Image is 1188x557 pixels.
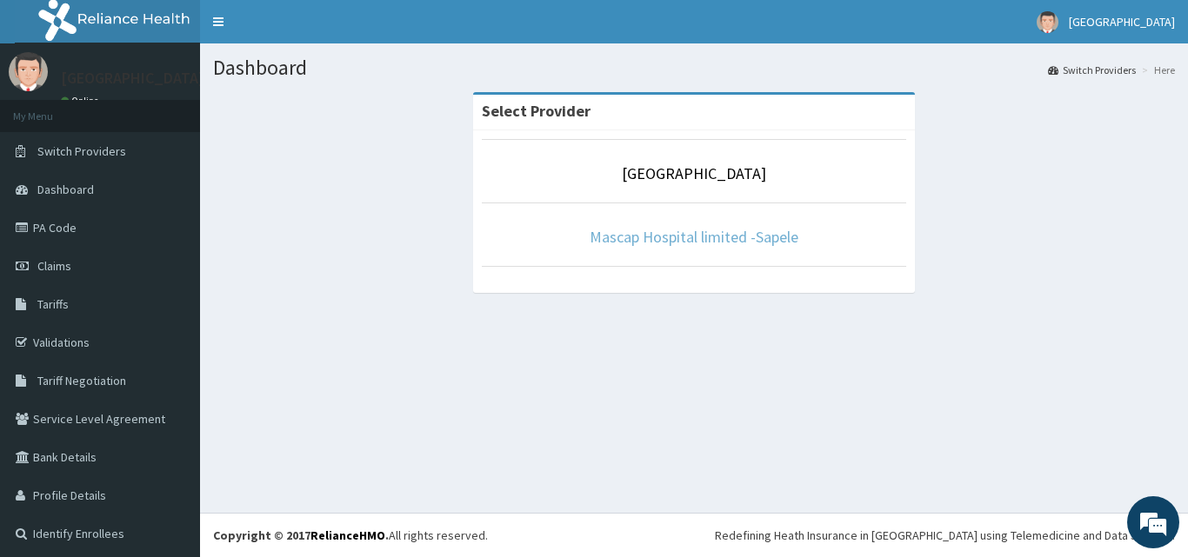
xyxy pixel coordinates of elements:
a: Mascap Hospital limited -Sapele [590,227,798,247]
img: User Image [9,52,48,91]
div: Redefining Heath Insurance in [GEOGRAPHIC_DATA] using Telemedicine and Data Science! [715,527,1175,544]
img: User Image [1037,11,1058,33]
span: [GEOGRAPHIC_DATA] [1069,14,1175,30]
strong: Select Provider [482,101,591,121]
strong: Copyright © 2017 . [213,527,389,543]
span: Tariff Negotiation [37,373,126,388]
li: Here [1138,63,1175,77]
span: Tariffs [37,296,69,312]
a: RelianceHMO [310,527,385,543]
span: Switch Providers [37,143,126,159]
a: Switch Providers [1048,63,1136,77]
span: Claims [37,258,71,274]
p: [GEOGRAPHIC_DATA] [61,70,204,86]
h1: Dashboard [213,56,1175,79]
footer: All rights reserved. [200,513,1188,557]
span: Dashboard [37,182,94,197]
a: Online [61,95,103,107]
a: [GEOGRAPHIC_DATA] [622,163,766,183]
